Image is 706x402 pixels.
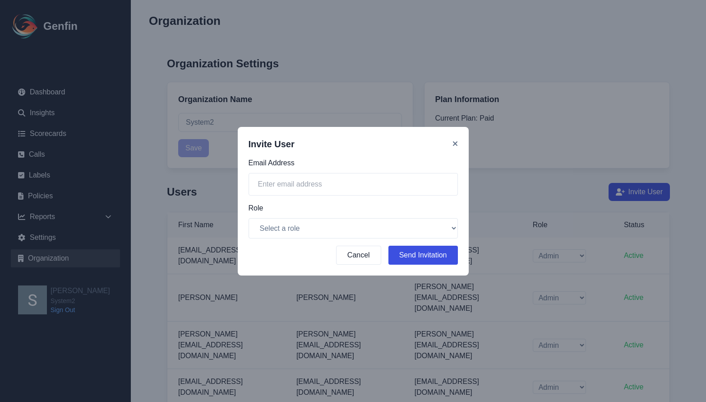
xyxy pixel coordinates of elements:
[249,203,458,214] label: Role
[249,158,458,168] label: Email Address
[249,173,458,196] input: Enter email address
[249,138,295,150] h3: Invite User
[388,246,458,265] button: Send Invitation
[336,246,381,265] button: Cancel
